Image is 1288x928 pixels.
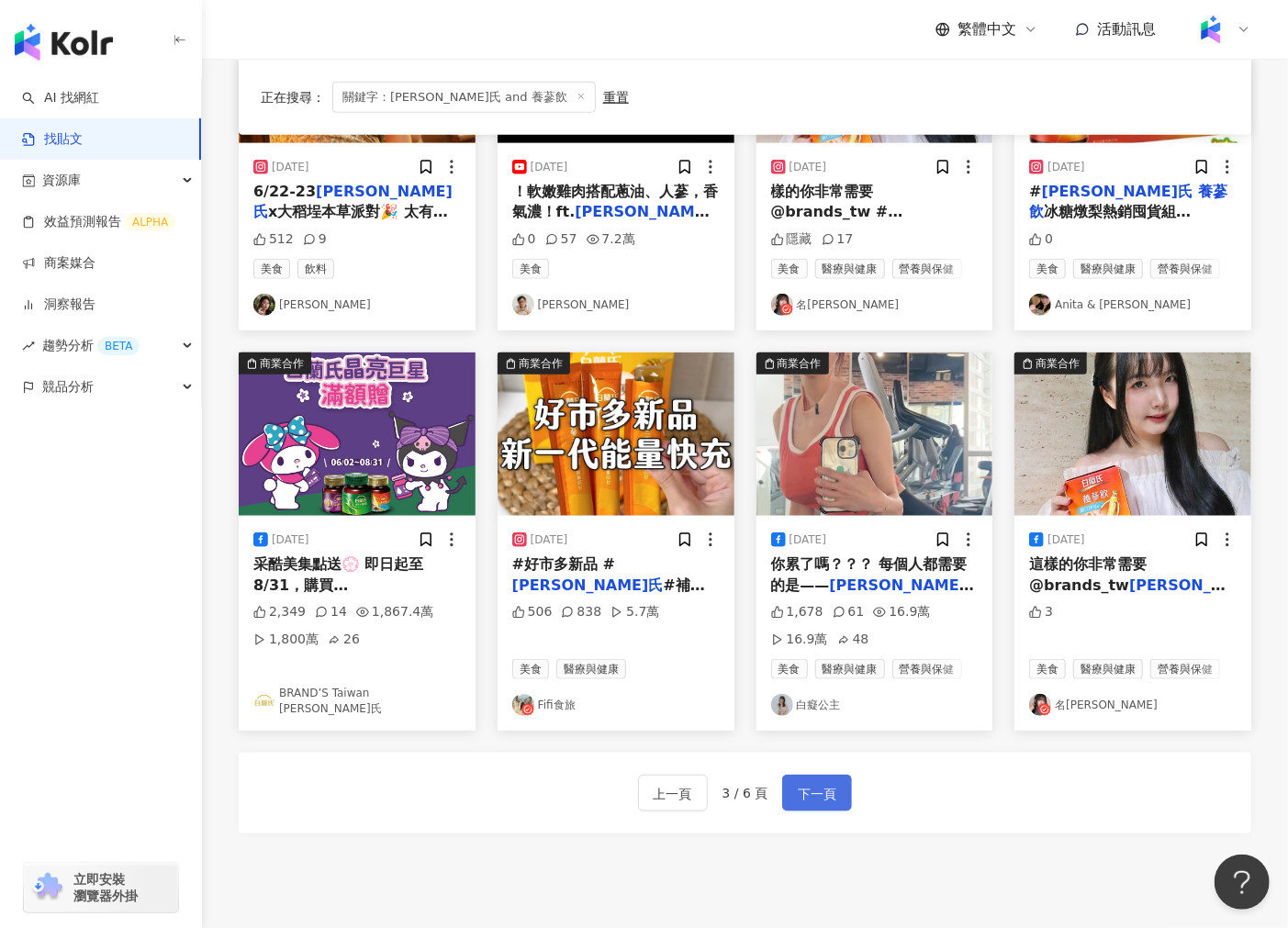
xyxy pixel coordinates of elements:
div: BETA [97,337,140,355]
img: post-image [498,352,734,516]
span: #好市多新品 # [512,555,615,573]
span: rise [22,340,35,352]
span: 競品分析 [42,366,94,408]
span: 活動訊息 [1097,20,1156,38]
div: 512 [253,230,294,249]
a: KOL AvatarFifi食旅 [512,694,720,716]
div: 26 [328,631,360,649]
span: 3 / 6 頁 [722,786,768,800]
div: 17 [822,230,854,249]
span: 趨勢分析 [42,325,140,366]
div: [DATE] [1047,160,1085,175]
a: chrome extension立即安裝 瀏覽器外掛 [24,863,178,912]
div: 16.9萬 [873,603,930,621]
mark: [PERSON_NAME]氏 [253,183,453,220]
div: [DATE] [272,160,309,175]
button: 下一頁 [782,775,852,811]
a: KOL Avatar白癡公主 [771,694,979,716]
mark: [PERSON_NAME]氏 [1042,183,1193,200]
div: 商業合作 [778,354,822,373]
a: KOL Avatar[PERSON_NAME] [253,294,461,316]
img: KOL Avatar [1029,694,1051,716]
div: 0 [1029,230,1053,249]
span: x大稻埕本草派對🎉 太有趣了!!現場有各種體驗! 2024本草派對與 [253,203,452,262]
img: KOL Avatar [512,694,534,716]
div: post-image商業合作 [756,352,993,516]
span: 資源庫 [42,160,81,201]
span: 營養與保健 [892,659,962,679]
span: 醫療與健康 [1073,659,1143,679]
iframe: Help Scout Beacon - Open [1215,855,1270,910]
img: KOL Avatar [771,294,793,316]
span: 飲料 [297,259,334,279]
div: 1,678 [771,603,823,621]
div: [DATE] [1047,532,1085,548]
div: post-image商業合作 [239,352,476,516]
img: Kolr%20app%20icon%20%281%29.png [1193,12,1228,47]
div: post-image商業合作 [1014,352,1251,516]
div: 商業合作 [260,354,304,373]
a: KOL Avatar[PERSON_NAME] [512,294,720,316]
img: chrome extension [29,873,65,902]
span: 立即安裝 瀏覽器外掛 [73,871,138,904]
span: 樣的你非常需要 @brands_tw # [771,183,903,220]
img: KOL Avatar [1029,294,1051,316]
div: 5.7萬 [610,603,659,621]
span: 繁體中文 [958,19,1016,39]
div: post-image商業合作 [498,352,734,516]
img: post-image [1014,352,1251,516]
span: 營養與保健 [892,259,962,279]
span: 醫療與健康 [1073,259,1143,279]
img: post-image [756,352,993,516]
img: KOL Avatar [253,294,275,316]
div: 2,349 [253,603,306,621]
a: 洞察報告 [22,296,95,314]
a: 效益預測報告ALPHA [22,213,175,231]
div: [DATE] [531,160,568,175]
a: 商案媒合 [22,254,95,273]
span: 美食 [771,659,808,679]
div: 商業合作 [519,354,563,373]
mark: [PERSON_NAME]氏 [512,576,664,594]
img: post-image [239,352,476,516]
span: 醫療與健康 [815,259,885,279]
span: 美食 [1029,659,1066,679]
div: 隱藏 [771,230,812,249]
a: KOL Avatar名[PERSON_NAME] [1029,694,1237,716]
span: 正在搜尋 ： [261,89,325,104]
span: ！軟嫩雞肉搭配蔥油、人蔘，香氣濃！ft. [512,183,718,220]
div: 61 [833,603,865,621]
div: 57 [545,230,577,249]
span: 這樣的你非常需要 @brands_tw [1029,555,1147,593]
button: 上一頁 [638,775,708,811]
mark: [PERSON_NAME]氏養蔘飲 [512,203,711,240]
img: KOL Avatar [512,294,534,316]
div: [DATE] [272,532,309,548]
img: KOL Avatar [771,694,793,716]
a: 找貼文 [22,130,83,149]
span: 美食 [771,259,808,279]
div: 1,867.4萬 [356,603,433,621]
div: 重置 [603,89,629,104]
span: 冰糖燉梨熱銷囤貨組 (60mlx6/盒)* 8組加贈1組 市價$3,312 代購優惠價$1,990 #免運到府 #過年補氣 #揪團來購 商品說明： ‧主商品: [1029,203,1236,303]
span: 美食 [1029,259,1066,279]
a: searchAI 找網紅 [22,89,99,107]
div: 7.2萬 [587,230,635,249]
div: 506 [512,603,553,621]
span: 你累了嗎？？？ 每個人都需要的是—— [771,555,968,593]
span: 采酷美集點送💮 即日起至8/31，購買 [253,555,424,593]
img: KOL Avatar [253,690,275,712]
span: 醫療與健康 [556,659,626,679]
span: 美食 [253,259,290,279]
a: KOL AvatarAnita & [PERSON_NAME] [1029,294,1237,316]
a: KOL Avatar名[PERSON_NAME] [771,294,979,316]
span: 營養與保健 [1150,259,1220,279]
span: 上一頁 [654,783,692,805]
div: 16.9萬 [771,631,828,649]
mark: [PERSON_NAME]氏 [771,576,974,614]
img: logo [15,24,113,61]
span: 關鍵字：[PERSON_NAME]氏 and 養蔘飲 [332,81,596,112]
div: 48 [837,631,869,649]
div: [DATE] [531,532,568,548]
div: 3 [1029,603,1053,621]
